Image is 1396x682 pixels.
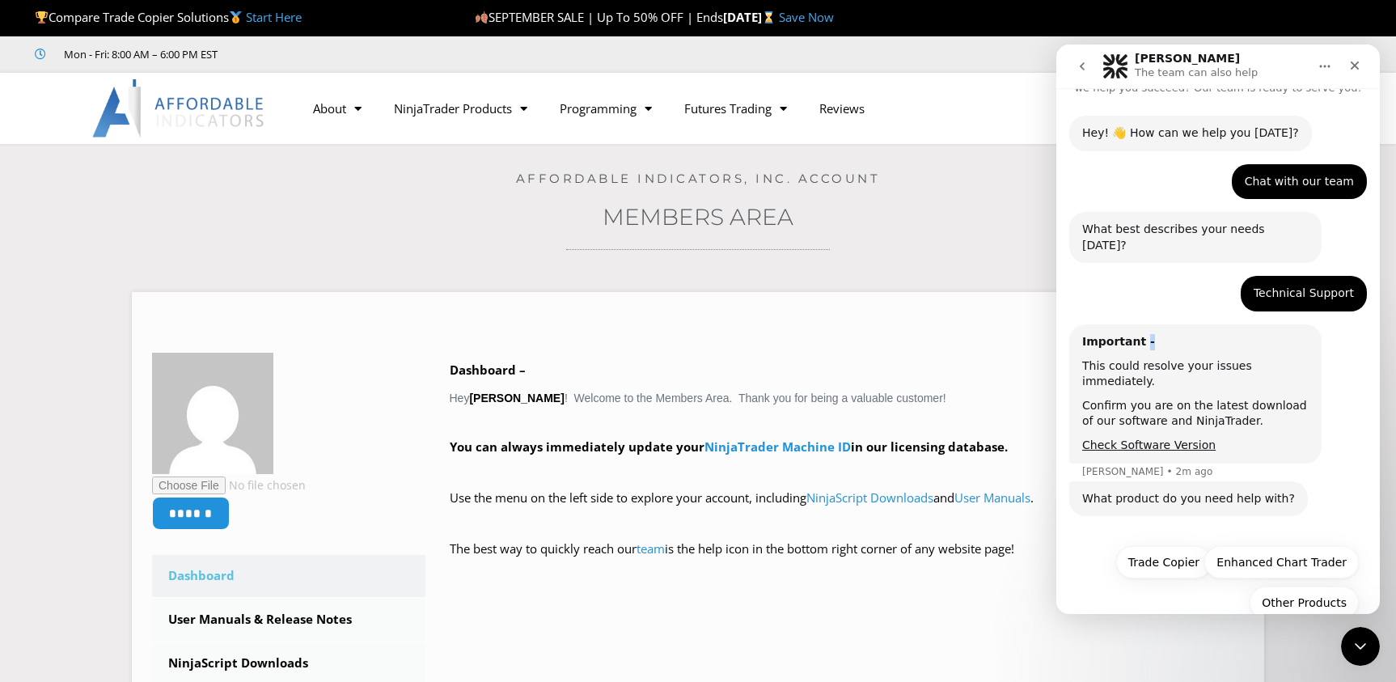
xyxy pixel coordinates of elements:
[806,489,933,506] a: NinjaScript Downloads
[36,11,48,23] img: 🏆
[230,11,242,23] img: 🥇
[475,9,723,25] span: SEPTEMBER SALE | Up To 50% OFF | Ends
[378,90,544,127] a: NinjaTrader Products
[60,44,218,64] span: Mon - Fri: 8:00 AM – 6:00 PM EST
[35,9,302,25] span: Compare Trade Copier Solutions
[297,90,1060,127] nav: Menu
[297,90,378,127] a: About
[450,359,1245,583] div: Hey ! Welcome to the Members Area. Thank you for being a valuable customer!
[450,538,1245,583] p: The best way to quickly reach our is the help icon in the bottom right corner of any website page!
[803,90,881,127] a: Reviews
[1056,44,1380,614] iframe: Intercom live chat
[450,487,1245,532] p: Use the menu on the left side to explore your account, including and .
[637,540,665,557] a: team
[240,46,483,62] iframe: Customer reviews powered by Trustpilot
[152,353,273,474] img: e78b6a23779f01716e595f35725623115d8205b28939d62839457bc18f9428c1
[779,9,834,25] a: Save Now
[469,392,564,405] strong: [PERSON_NAME]
[476,11,488,23] img: 🍂
[668,90,803,127] a: Futures Trading
[193,542,302,574] button: Other Products
[450,362,526,378] b: Dashboard –
[450,438,1008,455] strong: You can always immediately update your in our licensing database.
[152,599,425,641] a: User Manuals & Release Notes
[954,489,1030,506] a: User Manuals
[516,171,881,186] a: Affordable Indicators, Inc. Account
[723,9,779,25] strong: [DATE]
[92,79,266,138] img: LogoAI | Affordable Indicators – NinjaTrader
[152,555,425,597] a: Dashboard
[1341,627,1380,666] iframe: Intercom live chat
[763,11,775,23] img: ⌛
[544,90,668,127] a: Programming
[246,9,302,25] a: Start Here
[603,203,793,231] a: Members Area
[704,438,851,455] a: NinjaTrader Machine ID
